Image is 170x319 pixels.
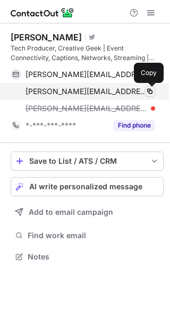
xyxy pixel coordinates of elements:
img: ContactOut v5.3.10 [11,6,74,19]
button: Reveal Button [113,120,155,131]
button: AI write personalized message [11,177,164,196]
button: Find work email [11,228,164,243]
span: [PERSON_NAME][EMAIL_ADDRESS][DOMAIN_NAME] [25,104,147,113]
span: Notes [28,252,159,262]
button: Notes [11,249,164,264]
span: [PERSON_NAME][EMAIL_ADDRESS][DOMAIN_NAME] [25,70,147,79]
button: Add to email campaign [11,203,164,222]
span: AI write personalized message [29,182,142,191]
span: Find work email [28,231,159,240]
div: Tech Producer, Creative Geek | Event Connectivity, Captions, Networks, Streaming | Powered by Col... [11,44,164,63]
button: save-profile-one-click [11,152,164,171]
span: [PERSON_NAME][EMAIL_ADDRESS][DOMAIN_NAME] [25,87,147,96]
div: [PERSON_NAME] [11,32,82,43]
div: Save to List / ATS / CRM [29,157,145,165]
span: Add to email campaign [29,208,113,216]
